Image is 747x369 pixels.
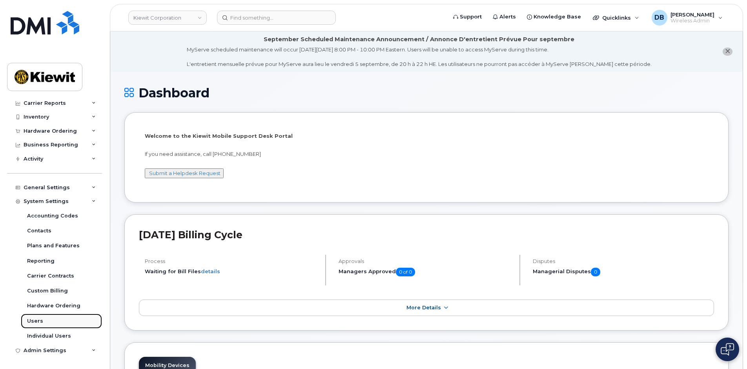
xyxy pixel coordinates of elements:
[145,168,224,178] button: Submit a Helpdesk Request
[264,35,574,44] div: September Scheduled Maintenance Announcement / Annonce D'entretient Prévue Pour septembre
[721,343,734,356] img: Open chat
[145,258,319,264] h4: Process
[124,86,729,100] h1: Dashboard
[145,150,708,158] p: If you need assistance, call [PHONE_NUMBER]
[145,132,708,140] p: Welcome to the Kiewit Mobile Support Desk Portal
[723,47,732,56] button: close notification
[406,305,441,311] span: More Details
[533,258,714,264] h4: Disputes
[339,268,512,276] h5: Managers Approved
[201,268,220,274] a: details
[533,268,714,276] h5: Managerial Disputes
[591,268,600,276] span: 0
[339,258,512,264] h4: Approvals
[396,268,415,276] span: 0 of 0
[139,229,714,241] h2: [DATE] Billing Cycle
[187,46,652,68] div: MyServe scheduled maintenance will occur [DATE][DATE] 8:00 PM - 10:00 PM Eastern. Users will be u...
[145,268,319,275] li: Waiting for Bill Files
[149,170,220,176] a: Submit a Helpdesk Request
